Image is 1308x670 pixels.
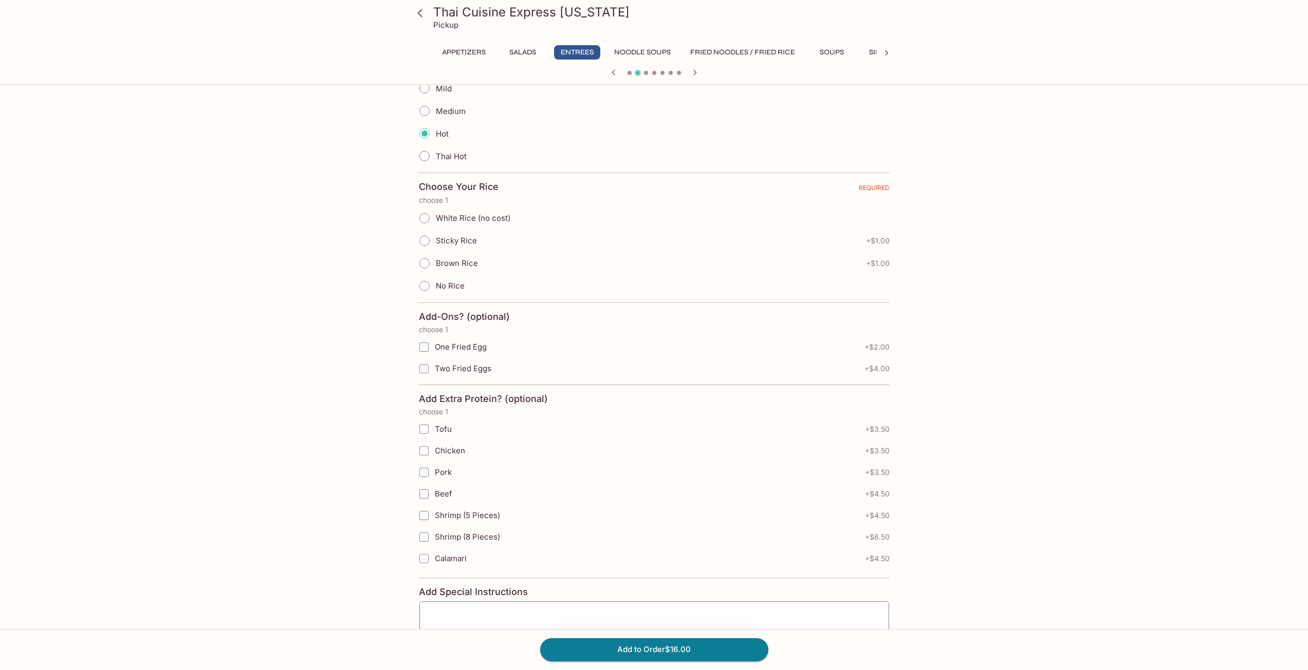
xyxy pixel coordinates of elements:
[863,45,918,60] button: Side Order
[864,365,890,373] span: + $4.00
[436,84,452,93] span: Mild
[436,45,491,60] button: Appetizers
[419,326,890,334] p: choose 1
[435,467,452,477] span: Pork
[435,363,491,373] span: Two Fried Eggs
[609,45,676,60] button: Noodle Soups
[436,258,478,268] span: Brown Rice
[866,259,890,267] span: + $1.00
[433,4,893,20] h3: Thai Cuisine Express [US_STATE]
[865,533,890,541] span: + $6.50
[865,468,890,476] span: + $3.50
[419,408,890,416] p: choose 1
[865,554,890,563] span: + $4.50
[435,446,465,455] span: Chicken
[435,510,500,520] span: Shrimp (5 Pieces)
[419,196,890,204] p: choose 1
[435,342,487,352] span: One Fried Egg
[866,237,890,245] span: + $1.00
[433,20,458,30] p: Pickup
[554,45,600,60] button: Entrees
[435,553,467,563] span: Calamari
[435,424,452,434] span: Tofu
[865,490,890,498] span: + $4.50
[436,106,466,116] span: Medium
[859,184,890,196] span: REQUIRED
[436,281,465,291] span: No Rice
[436,129,449,139] span: Hot
[436,236,477,245] span: Sticky Rice
[685,45,801,60] button: Fried Noodles / Fried Rice
[436,213,510,223] span: White Rice (no cost)
[865,511,890,520] span: + $4.50
[435,532,500,542] span: Shrimp (8 Pieces)
[419,393,548,405] h4: Add Extra Protein? (optional)
[865,425,890,433] span: + $3.50
[809,45,855,60] button: Soups
[864,343,890,351] span: + $2.00
[500,45,546,60] button: Salads
[436,151,467,161] span: Thai Hot
[540,638,768,661] button: Add to Order$16.00
[419,311,510,322] h4: Add-Ons? (optional)
[435,489,452,499] span: Beef
[419,586,890,598] h4: Add Special Instructions
[419,181,499,193] h4: Choose Your Rice
[865,447,890,455] span: + $3.50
